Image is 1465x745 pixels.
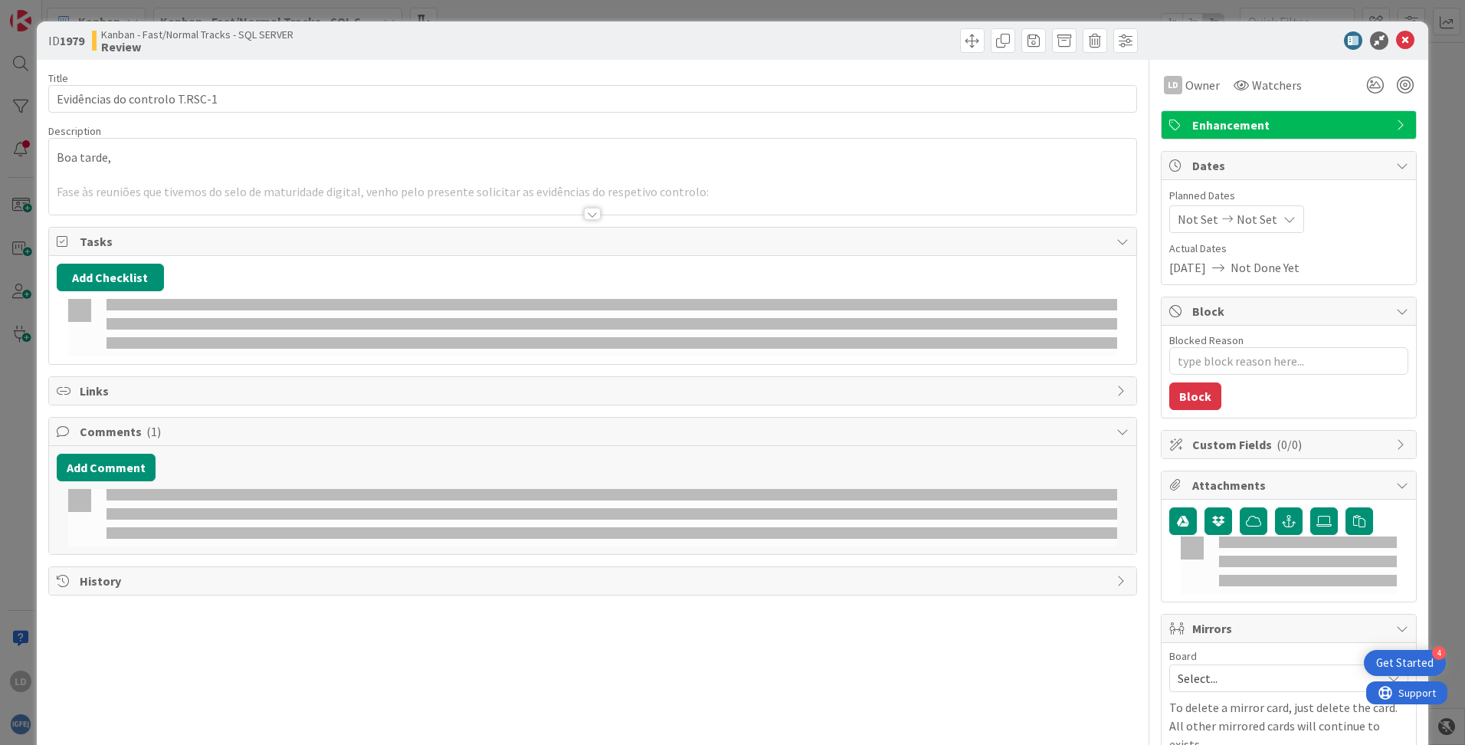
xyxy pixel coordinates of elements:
span: History [80,572,1109,590]
span: Description [48,124,101,138]
span: ( 0/0 ) [1277,437,1302,452]
div: Get Started [1376,655,1434,671]
span: Block [1192,302,1388,320]
span: Planned Dates [1169,188,1408,204]
input: type card name here... [48,85,1137,113]
div: LD [1164,76,1182,94]
span: Kanban - Fast/Normal Tracks - SQL SERVER [101,28,293,41]
button: Block [1169,382,1221,410]
label: Blocked Reason [1169,333,1244,347]
span: Owner [1185,76,1220,94]
span: Actual Dates [1169,241,1408,257]
span: Not Set [1178,210,1218,228]
b: 1979 [60,33,84,48]
span: Watchers [1252,76,1302,94]
span: Board [1169,651,1197,661]
b: Review [101,41,293,53]
span: ( 1 ) [146,424,161,439]
span: Not Done Yet [1231,258,1299,277]
span: Attachments [1192,476,1388,494]
span: Dates [1192,156,1388,175]
span: ID [48,31,84,50]
span: Custom Fields [1192,435,1388,454]
button: Add Comment [57,454,156,481]
span: [DATE] [1169,258,1206,277]
span: Mirrors [1192,619,1388,638]
span: Enhancement [1192,116,1388,134]
div: 4 [1432,646,1446,660]
label: Title [48,71,68,85]
span: Support [32,2,70,21]
span: Not Set [1237,210,1277,228]
div: Open Get Started checklist, remaining modules: 4 [1364,650,1446,676]
span: Tasks [80,232,1109,251]
button: Add Checklist [57,264,164,291]
span: Links [80,382,1109,400]
p: Boa tarde, [57,149,1129,166]
span: Comments [80,422,1109,441]
span: Select... [1178,668,1374,689]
